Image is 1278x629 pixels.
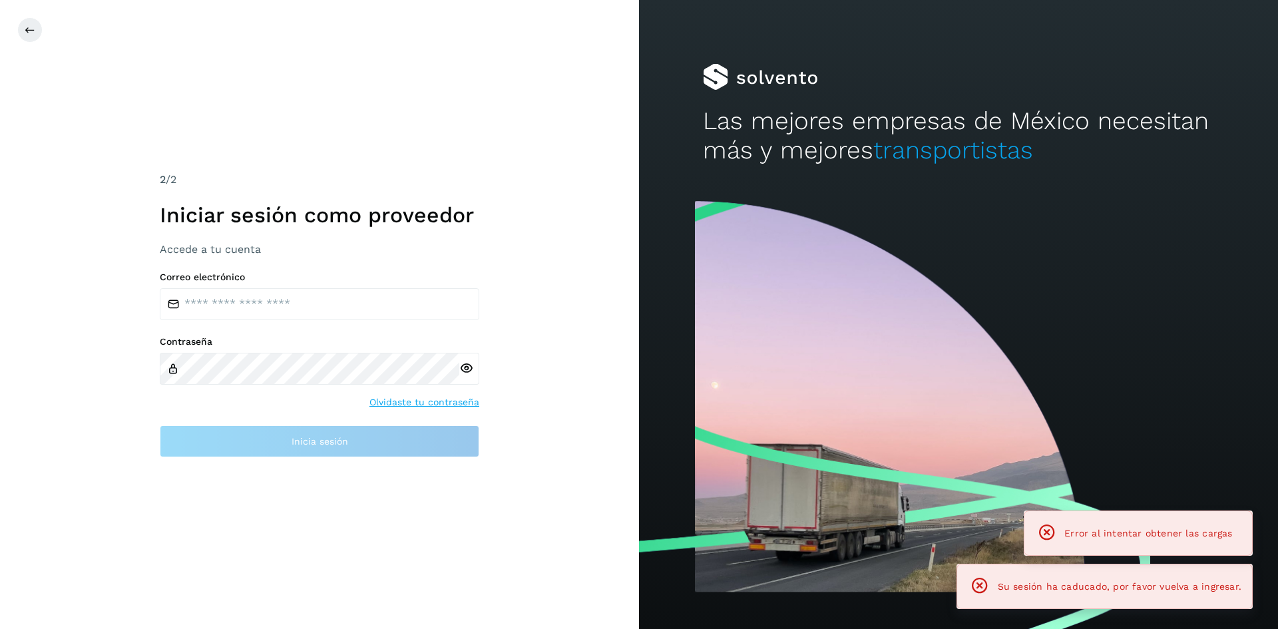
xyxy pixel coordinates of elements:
[873,136,1033,164] span: transportistas
[160,425,479,457] button: Inicia sesión
[160,336,479,347] label: Contraseña
[292,437,348,446] span: Inicia sesión
[160,173,166,186] span: 2
[160,272,479,283] label: Correo electrónico
[703,106,1214,166] h2: Las mejores empresas de México necesitan más y mejores
[369,395,479,409] a: Olvidaste tu contraseña
[160,202,479,228] h1: Iniciar sesión como proveedor
[160,243,479,256] h3: Accede a tu cuenta
[160,172,479,188] div: /2
[998,581,1241,592] span: Su sesión ha caducado, por favor vuelva a ingresar.
[1064,528,1232,538] span: Error al intentar obtener las cargas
